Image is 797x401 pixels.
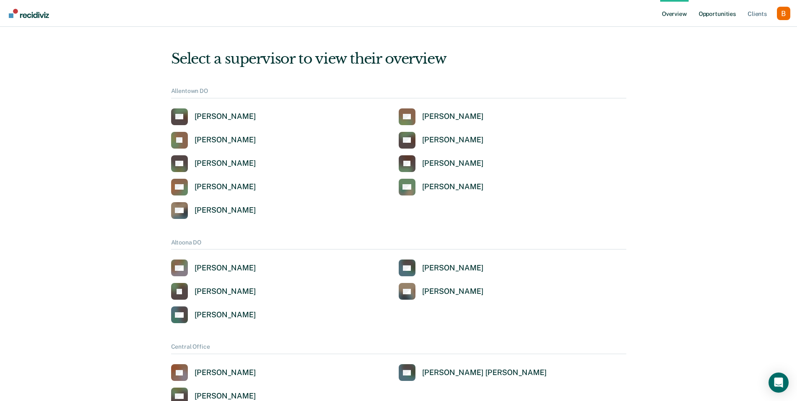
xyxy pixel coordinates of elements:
a: [PERSON_NAME] [399,108,484,125]
a: [PERSON_NAME] [399,260,484,276]
div: [PERSON_NAME] [195,112,256,121]
a: [PERSON_NAME] [171,155,256,172]
div: [PERSON_NAME] [195,368,256,378]
a: [PERSON_NAME] [399,179,484,195]
a: [PERSON_NAME] [PERSON_NAME] [399,364,547,381]
div: [PERSON_NAME] [195,287,256,296]
div: Open Intercom Messenger [769,373,789,393]
a: [PERSON_NAME] [171,260,256,276]
a: [PERSON_NAME] [171,108,256,125]
div: [PERSON_NAME] [195,391,256,401]
div: [PERSON_NAME] [422,112,484,121]
div: [PERSON_NAME] [422,263,484,273]
a: [PERSON_NAME] [171,283,256,300]
div: [PERSON_NAME] [422,159,484,168]
a: [PERSON_NAME] [399,132,484,149]
div: [PERSON_NAME] [195,159,256,168]
div: [PERSON_NAME] [195,206,256,215]
div: Allentown DO [171,87,626,98]
div: [PERSON_NAME] [195,182,256,192]
div: [PERSON_NAME] [195,263,256,273]
div: [PERSON_NAME] [422,135,484,145]
div: [PERSON_NAME] [422,182,484,192]
a: [PERSON_NAME] [171,202,256,219]
div: [PERSON_NAME] [195,135,256,145]
a: [PERSON_NAME] [171,306,256,323]
a: [PERSON_NAME] [171,179,256,195]
a: [PERSON_NAME] [171,364,256,381]
div: [PERSON_NAME] [195,310,256,320]
a: [PERSON_NAME] [399,155,484,172]
a: [PERSON_NAME] [171,132,256,149]
img: Recidiviz [9,9,49,18]
div: Central Office [171,343,626,354]
button: Profile dropdown button [777,7,790,20]
div: [PERSON_NAME] [PERSON_NAME] [422,368,547,378]
div: Select a supervisor to view their overview [171,50,626,67]
div: Altoona DO [171,239,626,250]
a: [PERSON_NAME] [399,283,484,300]
div: [PERSON_NAME] [422,287,484,296]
